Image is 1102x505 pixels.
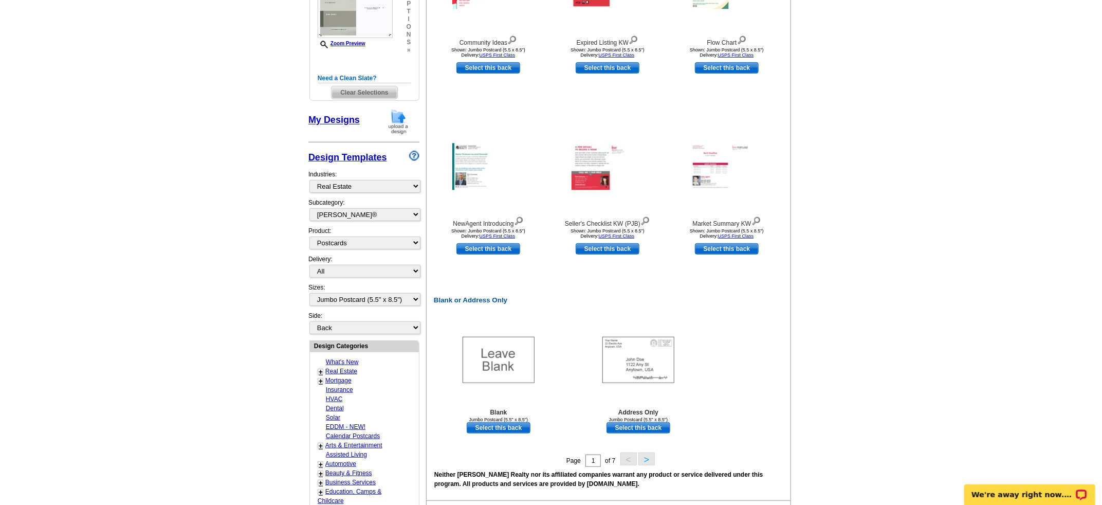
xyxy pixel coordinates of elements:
a: + [319,368,323,376]
button: > [638,453,655,465]
div: Jumbo Postcard (5.5" x 8.5") [582,417,695,422]
a: Assisted Living [326,451,367,458]
img: Market Summary KW [691,143,763,190]
span: n [407,31,411,39]
img: view design details [514,214,524,226]
a: Beauty & Fitness [325,470,372,477]
a: USPS First Class [599,233,635,239]
a: HVAC [326,395,342,403]
a: USPS First Class [599,52,635,58]
a: + [319,470,323,478]
div: Design Categories [310,341,419,351]
button: < [620,453,637,465]
a: use this design [607,422,670,434]
div: Product: [308,226,419,255]
a: Zoom Preview [318,41,365,46]
div: NewAgent Introducing [432,214,545,228]
img: Blank Template [463,337,535,383]
a: + [319,460,323,468]
div: Shown: Jumbo Postcard (5.5 x 8.5") Delivery: [670,228,783,239]
a: use this design [456,62,520,74]
a: Real Estate [325,368,357,375]
a: Education, Camps & Childcare [318,488,381,504]
div: Industries: [308,165,419,198]
div: Seller's Checklist KW (PJB) [551,214,664,228]
a: USPS First Class [480,52,516,58]
a: + [319,479,323,487]
a: Design Templates [308,152,387,163]
iframe: LiveChat chat widget [958,473,1102,505]
a: use this design [576,62,639,74]
a: USPS First Class [718,233,754,239]
b: Address Only [618,409,658,416]
span: » [407,46,411,54]
div: Community Ideas [432,33,545,47]
div: Flow Chart [670,33,783,47]
img: view design details [629,33,638,45]
a: Arts & Entertainment [325,442,382,449]
span: o [407,23,411,31]
span: Page [566,457,581,464]
div: Shown: Jumbo Postcard (5.5 x 8.5") Delivery: [551,47,664,58]
img: design-wizard-help-icon.png [409,151,419,161]
a: USPS First Class [718,52,754,58]
a: use this design [695,243,759,255]
a: + [319,377,323,385]
a: Solar [326,414,340,421]
a: Calendar Postcards [326,432,380,440]
div: Side: [308,311,419,335]
a: USPS First Class [480,233,516,239]
a: Dental [326,405,344,412]
img: view design details [640,214,650,226]
img: view design details [751,214,761,226]
a: Automotive [325,460,356,467]
a: + [319,488,323,496]
span: s [407,39,411,46]
span: t [407,8,411,15]
div: Expired Listing KW [551,33,664,47]
a: Insurance [326,386,353,393]
img: Seller's Checklist KW (PJB) [572,143,644,190]
a: Business Services [325,479,376,486]
span: of 7 [605,457,615,464]
a: + [319,442,323,450]
h5: Need a Clean Slate? [318,74,411,83]
img: Addresses Only [602,337,674,383]
div: Shown: Jumbo Postcard (5.5 x 8.5") Delivery: [432,47,545,58]
a: use this design [695,62,759,74]
img: upload-design [385,109,412,135]
img: view design details [507,33,517,45]
div: Subcategory: [308,198,419,226]
div: Shown: Jumbo Postcard (5.5 x 8.5") Delivery: [670,47,783,58]
a: My Designs [308,115,360,125]
img: NewAgent Introducing [452,143,524,190]
a: Mortgage [325,377,352,384]
a: use this design [576,243,639,255]
div: Sizes: [308,283,419,311]
a: What's New [326,358,359,366]
h2: Blank or Address Only [429,296,793,304]
div: Shown: Jumbo Postcard (5.5 x 8.5") Delivery: [432,228,545,239]
div: Jumbo Postcard (5.5" x 8.5") [442,417,555,422]
div: Shown: Jumbo Postcard (5.5 x 8.5") Delivery: [551,228,664,239]
div: Delivery: [308,255,419,283]
b: Blank [490,409,507,416]
a: EDDM - NEW! [326,423,365,430]
span: i [407,15,411,23]
div: Market Summary KW [670,214,783,228]
a: use this design [467,422,530,434]
a: use this design [456,243,520,255]
img: view design details [737,33,747,45]
span: Clear Selections [332,86,397,99]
